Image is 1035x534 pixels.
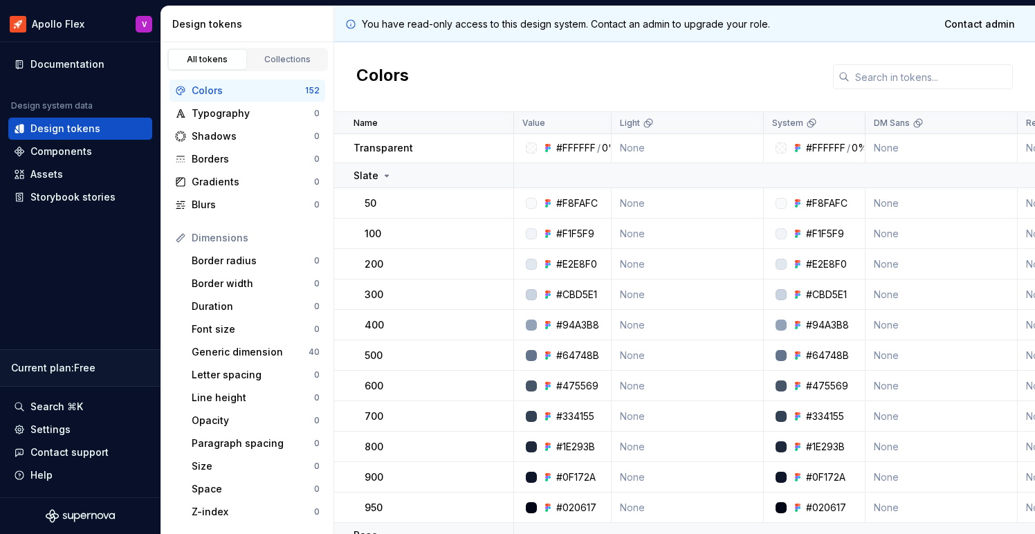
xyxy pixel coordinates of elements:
div: Duration [192,300,314,313]
a: Gradients0 [170,171,325,193]
div: #CBD5E1 [556,288,597,302]
a: Storybook stories [8,186,152,208]
div: Design tokens [172,17,328,31]
td: None [612,279,764,310]
div: #F1F5F9 [556,227,594,241]
svg: Supernova Logo [46,509,115,523]
td: None [865,279,1018,310]
div: #1E293B [556,440,595,454]
a: Paragraph spacing0 [186,432,325,454]
div: Contact support [30,445,109,459]
div: #F8FAFC [556,196,598,210]
div: Storybook stories [30,190,116,204]
div: 0 [314,438,320,449]
td: None [612,219,764,249]
p: Light [620,118,640,129]
div: Font size [192,322,314,336]
td: None [865,219,1018,249]
div: #0F172A [556,470,596,484]
a: Shadows0 [170,125,325,147]
div: #F8FAFC [806,196,848,210]
p: 300 [365,288,383,302]
div: 0 [314,484,320,495]
div: Collections [253,54,322,65]
div: #64748B [556,349,599,362]
input: Search in tokens... [850,64,1013,89]
div: Border width [192,277,314,291]
a: Space0 [186,478,325,500]
div: #64748B [806,349,849,362]
div: #475569 [806,379,848,393]
a: Line height0 [186,387,325,409]
a: Opacity0 [186,409,325,432]
a: Contact admin [935,12,1024,37]
p: 200 [365,257,383,271]
div: All tokens [173,54,242,65]
a: Border radius0 [186,250,325,272]
td: None [612,432,764,462]
div: / [597,141,601,155]
a: Colors152 [170,80,325,102]
div: Documentation [30,57,104,71]
td: None [612,340,764,371]
p: 50 [365,196,376,210]
div: #1E293B [806,440,845,454]
a: Z-index0 [186,501,325,523]
div: Letter spacing [192,368,314,382]
td: None [865,492,1018,523]
a: Font size0 [186,318,325,340]
div: 0% [602,141,618,155]
div: 0 [314,392,320,403]
td: None [612,133,764,163]
div: Components [30,145,92,158]
div: #334155 [556,409,594,423]
div: #94A3B8 [556,318,599,332]
div: Design system data [11,100,93,111]
a: Border width0 [186,273,325,295]
div: 0 [314,255,320,266]
td: None [865,188,1018,219]
td: None [612,492,764,523]
div: 0 [314,176,320,187]
div: 0 [314,506,320,517]
div: Search ⌘K [30,400,83,414]
a: Typography0 [170,102,325,125]
td: None [865,133,1018,163]
div: V [142,19,147,30]
div: Current plan : Free [11,361,149,375]
div: #020617 [806,501,846,515]
p: 400 [365,318,384,332]
a: Letter spacing0 [186,364,325,386]
td: None [612,188,764,219]
div: Borders [192,152,314,166]
a: Generic dimension40 [186,341,325,363]
div: #E2E8F0 [806,257,847,271]
div: Line height [192,391,314,405]
div: Apollo Flex [32,17,84,31]
div: Design tokens [30,122,100,136]
div: #FFFFFF [556,141,596,155]
a: Borders0 [170,148,325,170]
div: 0% [852,141,868,155]
button: Apollo FlexV [3,9,158,39]
div: Border radius [192,254,314,268]
div: #FFFFFF [806,141,845,155]
a: Assets [8,163,152,185]
div: Gradients [192,175,314,189]
p: Name [354,118,378,129]
div: 0 [314,108,320,119]
p: 950 [365,501,383,515]
td: None [612,249,764,279]
a: Blurs0 [170,194,325,216]
td: None [612,401,764,432]
div: #475569 [556,379,598,393]
div: 40 [309,347,320,358]
div: 0 [314,131,320,142]
p: Value [522,118,545,129]
div: 0 [314,324,320,335]
p: 800 [365,440,383,454]
div: Blurs [192,198,314,212]
a: Settings [8,418,152,441]
p: 700 [365,409,383,423]
p: 100 [365,227,381,241]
